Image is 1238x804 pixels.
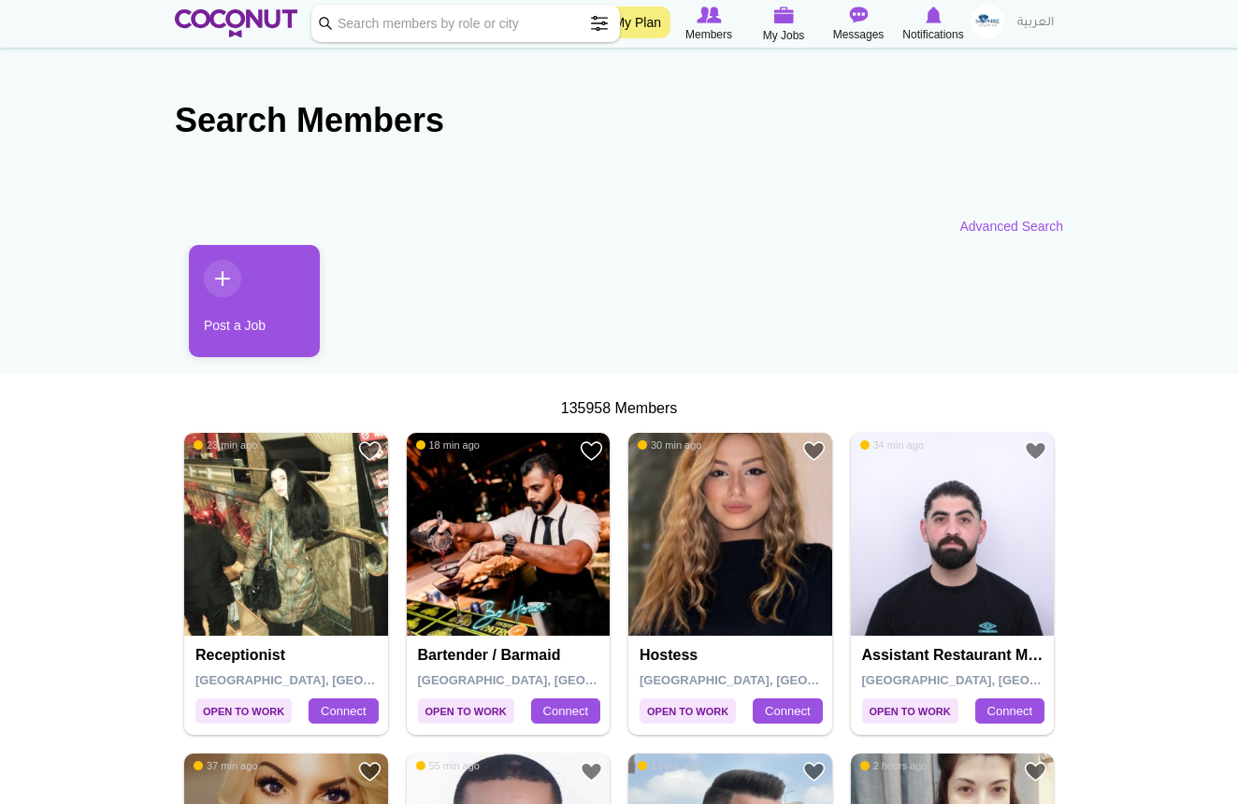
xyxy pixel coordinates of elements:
h2: Search Members [175,98,1063,143]
a: Add to Favourites [358,760,381,783]
span: [GEOGRAPHIC_DATA], [GEOGRAPHIC_DATA] [862,673,1129,687]
a: My Jobs My Jobs [746,5,821,45]
img: Home [175,9,297,37]
span: 18 min ago [416,438,480,452]
span: [GEOGRAPHIC_DATA], [GEOGRAPHIC_DATA] [195,673,462,687]
a: Add to Favourites [802,439,826,463]
a: Connect [309,698,378,725]
span: 34 min ago [860,438,924,452]
span: [GEOGRAPHIC_DATA], [GEOGRAPHIC_DATA] [418,673,684,687]
a: Advanced Search [959,217,1063,236]
a: Connect [531,698,600,725]
span: 23 min ago [194,438,257,452]
a: Notifications Notifications [896,5,971,44]
a: Add to Favourites [1024,439,1047,463]
h4: Hostess [640,647,826,664]
span: Open to Work [862,698,958,724]
span: Open to Work [195,698,292,724]
span: 1 hour ago [638,759,700,772]
span: 30 min ago [638,438,701,452]
span: 55 min ago [416,759,480,772]
img: Messages [849,7,868,23]
a: Connect [753,698,822,725]
span: 37 min ago [194,759,257,772]
img: Notifications [926,7,942,23]
h4: Assistant Restaurant Manager [862,647,1048,664]
span: Messages [833,25,885,44]
span: [GEOGRAPHIC_DATA], [GEOGRAPHIC_DATA] [640,673,906,687]
a: Browse Members Members [671,5,746,44]
li: 1 / 1 [175,245,306,371]
input: Search members by role or city [311,5,620,42]
img: Browse Members [697,7,721,23]
span: 2 hours ago [860,759,928,772]
a: Messages Messages [821,5,896,44]
span: My Jobs [763,26,805,45]
span: Members [685,25,732,44]
a: Connect [975,698,1044,725]
a: Add to Favourites [358,439,381,463]
span: Notifications [902,25,963,44]
a: My Plan [604,7,670,38]
a: Post a Job [189,245,320,357]
h4: Receptionist [195,647,381,664]
h4: Bartender / Barmaid [418,647,604,664]
a: Add to Favourites [1024,760,1047,783]
div: 135958 Members [175,398,1063,420]
a: Add to Favourites [580,760,603,783]
img: My Jobs [773,7,794,23]
a: Add to Favourites [802,760,826,783]
span: Open to Work [418,698,514,724]
span: Open to Work [640,698,736,724]
a: Add to Favourites [580,439,603,463]
a: العربية [1008,5,1063,42]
